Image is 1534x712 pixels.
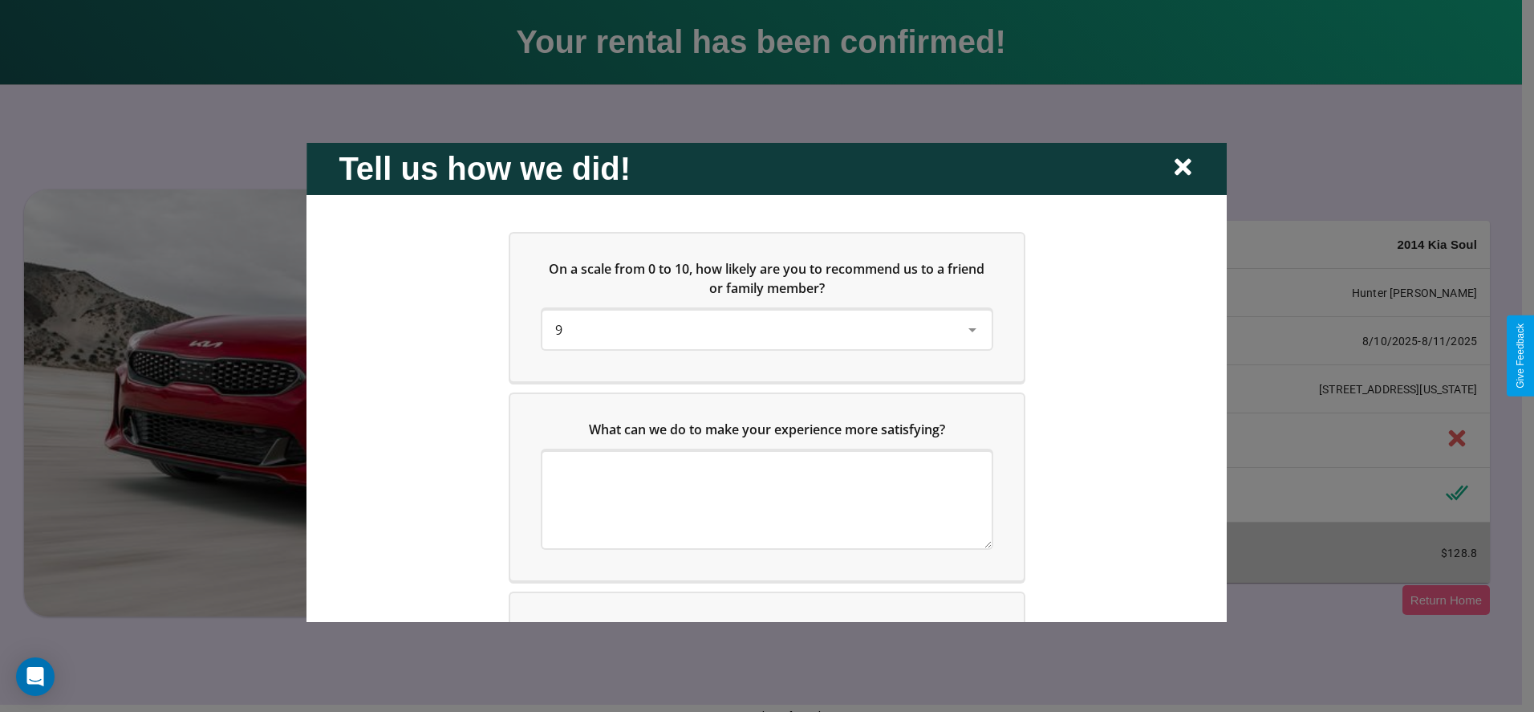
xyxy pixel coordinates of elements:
[339,150,631,186] h2: Tell us how we did!
[550,259,988,296] span: On a scale from 0 to 10, how likely are you to recommend us to a friend or family member?
[542,310,992,348] div: On a scale from 0 to 10, how likely are you to recommend us to a friend or family member?
[510,233,1024,380] div: On a scale from 0 to 10, how likely are you to recommend us to a friend or family member?
[16,657,55,696] div: Open Intercom Messenger
[558,619,965,637] span: Which of the following features do you value the most in a vehicle?
[555,320,562,338] span: 9
[1515,323,1526,389] div: Give Feedback
[542,258,992,297] h5: On a scale from 0 to 10, how likely are you to recommend us to a friend or family member?
[589,420,945,437] span: What can we do to make your experience more satisfying?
